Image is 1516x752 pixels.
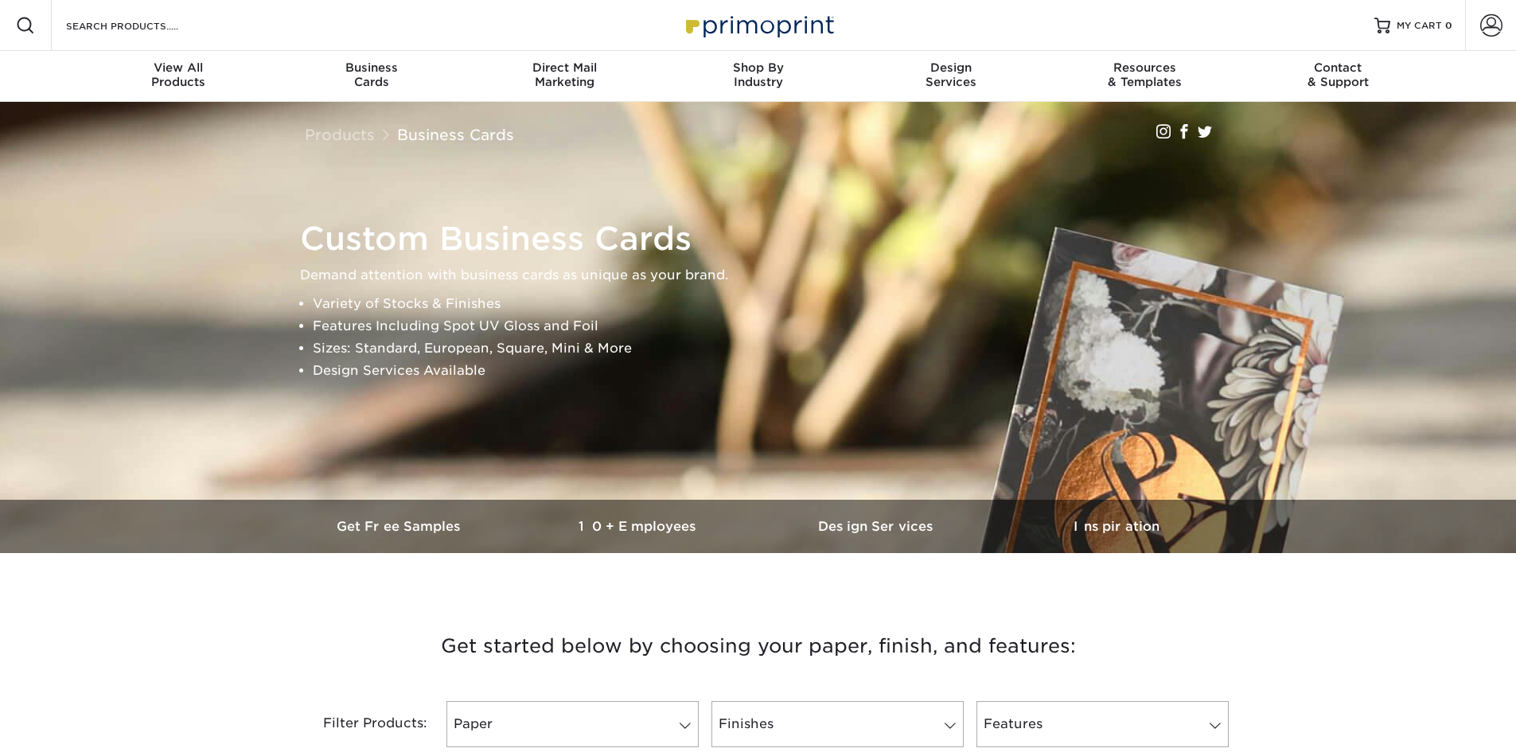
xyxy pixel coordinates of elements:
[275,60,468,89] div: Cards
[281,701,440,747] div: Filter Products:
[711,701,964,747] a: Finishes
[855,51,1048,102] a: DesignServices
[468,60,661,89] div: Marketing
[468,60,661,75] span: Direct Mail
[1397,19,1442,33] span: MY CART
[82,60,275,89] div: Products
[300,220,1231,258] h1: Custom Business Cards
[281,500,520,553] a: Get Free Samples
[64,16,220,35] input: SEARCH PRODUCTS.....
[293,610,1224,682] h3: Get started below by choosing your paper, finish, and features:
[275,60,468,75] span: Business
[1048,51,1241,102] a: Resources& Templates
[446,701,699,747] a: Paper
[313,360,1231,382] li: Design Services Available
[855,60,1048,75] span: Design
[1445,20,1452,31] span: 0
[1241,60,1435,89] div: & Support
[305,126,375,143] a: Products
[976,701,1229,747] a: Features
[82,51,275,102] a: View AllProducts
[300,264,1231,286] p: Demand attention with business cards as unique as your brand.
[520,519,758,534] h3: 10+ Employees
[313,293,1231,315] li: Variety of Stocks & Finishes
[661,60,855,89] div: Industry
[855,60,1048,89] div: Services
[1048,60,1241,89] div: & Templates
[758,500,997,553] a: Design Services
[997,500,1236,553] a: Inspiration
[313,337,1231,360] li: Sizes: Standard, European, Square, Mini & More
[661,60,855,75] span: Shop By
[313,315,1231,337] li: Features Including Spot UV Gloss and Foil
[1048,60,1241,75] span: Resources
[679,8,838,42] img: Primoprint
[661,51,855,102] a: Shop ByIndustry
[275,51,468,102] a: BusinessCards
[758,519,997,534] h3: Design Services
[82,60,275,75] span: View All
[997,519,1236,534] h3: Inspiration
[468,51,661,102] a: Direct MailMarketing
[281,519,520,534] h3: Get Free Samples
[520,500,758,553] a: 10+ Employees
[1241,60,1435,75] span: Contact
[1241,51,1435,102] a: Contact& Support
[397,126,514,143] a: Business Cards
